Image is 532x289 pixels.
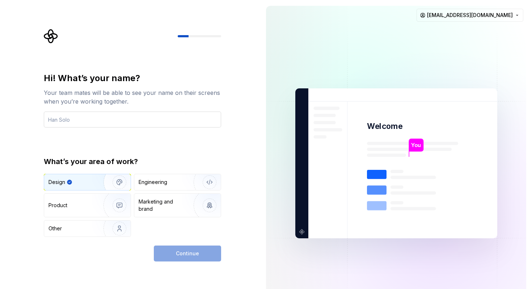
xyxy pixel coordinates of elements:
[427,12,513,19] span: [EMAIL_ADDRESS][DOMAIN_NAME]
[44,72,221,84] div: Hi! What’s your name?
[367,121,402,131] p: Welcome
[48,179,65,186] div: Design
[48,225,62,232] div: Other
[44,29,58,43] svg: Supernova Logo
[48,202,67,209] div: Product
[417,9,523,22] button: [EMAIL_ADDRESS][DOMAIN_NAME]
[44,88,221,106] div: Your team mates will be able to see your name on their screens when you’re working together.
[44,112,221,127] input: Han Solo
[411,141,421,149] p: You
[139,179,167,186] div: Engineering
[44,156,221,167] div: What’s your area of work?
[139,198,187,213] div: Marketing and brand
